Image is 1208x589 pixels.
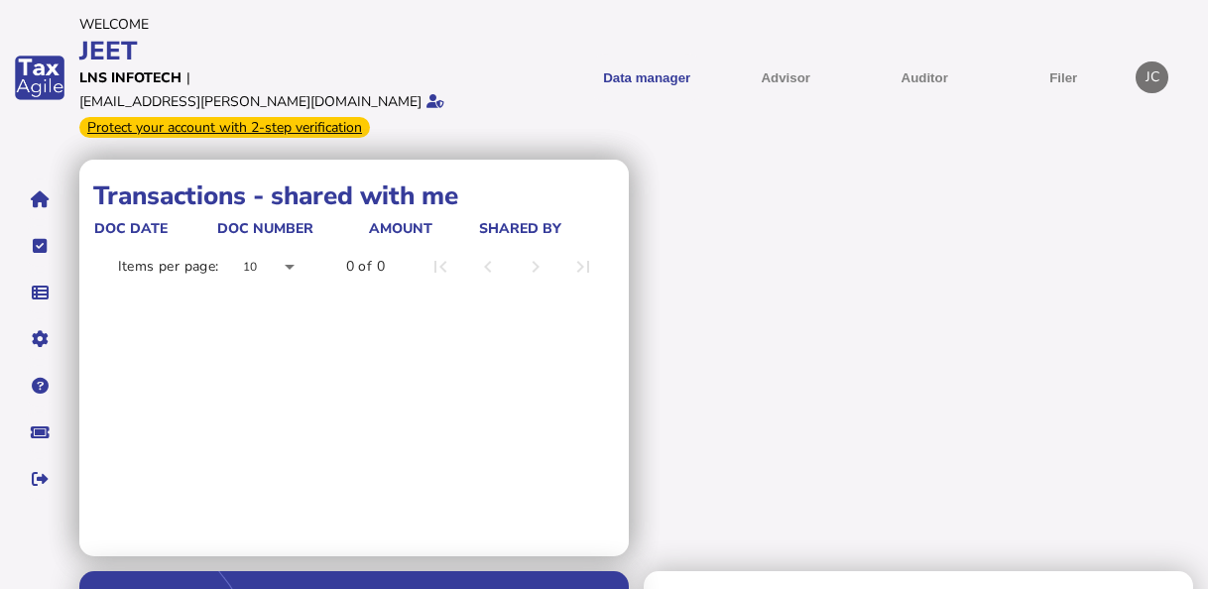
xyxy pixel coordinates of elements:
div: JEET [79,34,535,68]
div: shared by [479,219,561,238]
div: From Oct 1, 2025, 2-step verification will be required to login. Set it up now... [79,117,370,138]
div: | [186,68,190,87]
i: Email verified [426,94,444,108]
button: Data manager [19,272,60,313]
button: Raise a support ticket [19,412,60,453]
menu: navigate products [544,54,1126,102]
div: doc date [94,219,215,238]
div: doc date [94,219,168,238]
div: Amount [369,219,476,238]
div: shared by [479,219,611,238]
button: Sign out [19,458,60,500]
div: Items per page: [118,257,219,277]
button: Auditor [862,54,987,102]
button: Help pages [19,365,60,407]
button: Filer [1001,54,1126,102]
button: Shows a dropdown of VAT Advisor options [723,54,848,102]
div: 0 of 0 [346,257,385,277]
button: Tasks [19,225,60,267]
div: doc number [217,219,313,238]
div: doc number [217,219,368,238]
i: Data manager [32,293,49,294]
div: Profile settings [1136,61,1168,94]
h1: Transactions - shared with me [93,178,615,213]
button: Manage settings [19,318,60,360]
button: Shows a dropdown of Data manager options [584,54,709,102]
button: Home [19,178,60,220]
div: Amount [369,219,432,238]
div: [EMAIL_ADDRESS][PERSON_NAME][DOMAIN_NAME] [79,92,422,111]
div: Welcome [79,15,535,34]
div: LNS INFOTECH [79,68,181,87]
